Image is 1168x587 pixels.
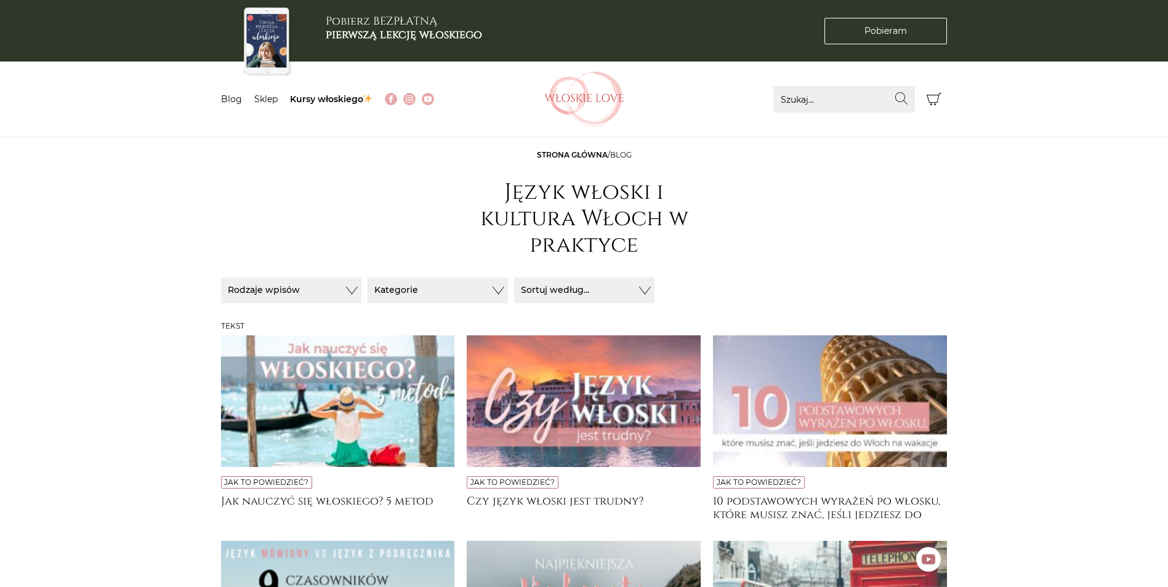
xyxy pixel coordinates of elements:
[363,94,372,103] img: ✨
[221,495,455,519] a: Jak nauczyć się włoskiego? 5 metod
[461,179,707,259] h1: Język włoski i kultura Włoch w praktyce
[514,278,654,303] button: Sortuj według...
[537,150,608,159] a: Strona główna
[717,477,801,487] a: Jak to powiedzieć?
[326,15,482,41] h3: Pobierz BEZPŁATNĄ
[368,278,508,303] button: Kategorie
[537,150,632,159] span: /
[921,86,948,113] button: Koszyk
[326,27,482,42] b: pierwszą lekcję włoskiego
[713,495,947,519] a: 10 podstawowych wyrażeń po włosku, które musisz znać, jeśli jedziesz do [GEOGRAPHIC_DATA] na wakacje
[224,477,308,487] a: Jak to powiedzieć?
[544,71,624,127] img: Włoskielove
[470,477,555,487] a: Jak to powiedzieć?
[467,495,701,519] a: Czy język włoski jest trudny?
[773,86,915,113] input: Szukaj...
[221,322,948,330] h3: Tekst
[864,25,907,38] span: Pobieram
[610,150,632,159] span: Blog
[290,94,373,105] a: Kursy włoskiego
[221,94,242,105] a: Blog
[221,278,361,303] button: Rodzaje wpisów
[824,18,947,44] a: Pobieram
[254,94,278,105] a: Sklep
